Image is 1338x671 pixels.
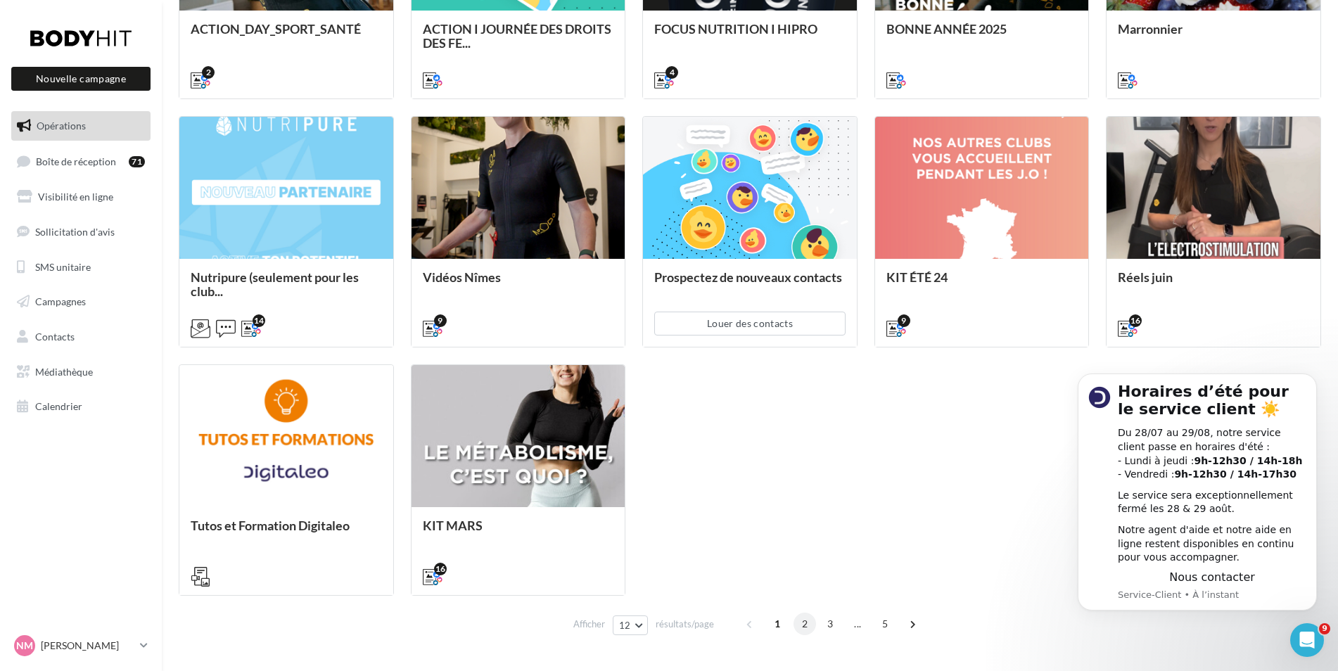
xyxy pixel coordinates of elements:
span: KIT ÉTÉ 24 [886,269,948,285]
div: 9 [898,314,910,327]
a: Campagnes [8,287,153,317]
span: Campagnes [35,295,86,307]
span: 1 [766,613,789,635]
span: Afficher [573,618,605,631]
iframe: Intercom live chat [1290,623,1324,657]
span: Prospectez de nouveaux contacts [654,269,842,285]
a: Contacts [8,322,153,352]
span: 9 [1319,623,1330,634]
span: KIT MARS [423,518,483,533]
div: 14 [253,314,265,327]
a: SMS unitaire [8,253,153,282]
span: Sollicitation d'avis [35,226,115,238]
iframe: Intercom notifications message [1057,352,1338,633]
a: NM [PERSON_NAME] [11,632,151,659]
div: 4 [665,66,678,79]
a: Médiathèque [8,357,153,387]
span: 5 [874,613,896,635]
span: Contacts [35,331,75,343]
div: 9 [434,314,447,327]
button: 12 [613,615,649,635]
button: Louer des contacts [654,312,846,335]
a: Visibilité en ligne [8,182,153,212]
span: Nutripure (seulement pour les club... [191,269,359,299]
span: Calendrier [35,400,82,412]
span: 2 [794,613,816,635]
button: Nouvelle campagne [11,67,151,91]
span: Médiathèque [35,366,93,378]
p: [PERSON_NAME] [41,639,134,653]
span: SMS unitaire [35,260,91,272]
span: Tutos et Formation Digitaleo [191,518,350,533]
span: 3 [819,613,841,635]
div: 16 [434,563,447,575]
a: Boîte de réception71 [8,146,153,177]
a: Calendrier [8,392,153,421]
span: FOCUS NUTRITION I HIPRO [654,21,817,37]
span: ACTION_DAY_SPORT_SANTÉ [191,21,361,37]
span: 12 [619,620,631,631]
span: Boîte de réception [36,155,116,167]
span: ... [846,613,869,635]
div: 71 [129,156,145,167]
span: ACTION I JOURNÉE DES DROITS DES FE... [423,21,611,51]
span: résultats/page [656,618,714,631]
div: 16 [1129,314,1142,327]
span: BONNE ANNÉE 2025 [886,21,1007,37]
span: Opérations [37,120,86,132]
span: NM [16,639,33,653]
span: Vidéos Nîmes [423,269,501,285]
div: 2 [202,66,215,79]
span: Marronnier [1118,21,1183,37]
a: Sollicitation d'avis [8,217,153,247]
span: Réels juin [1118,269,1173,285]
a: Opérations [8,111,153,141]
span: Visibilité en ligne [38,191,113,203]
